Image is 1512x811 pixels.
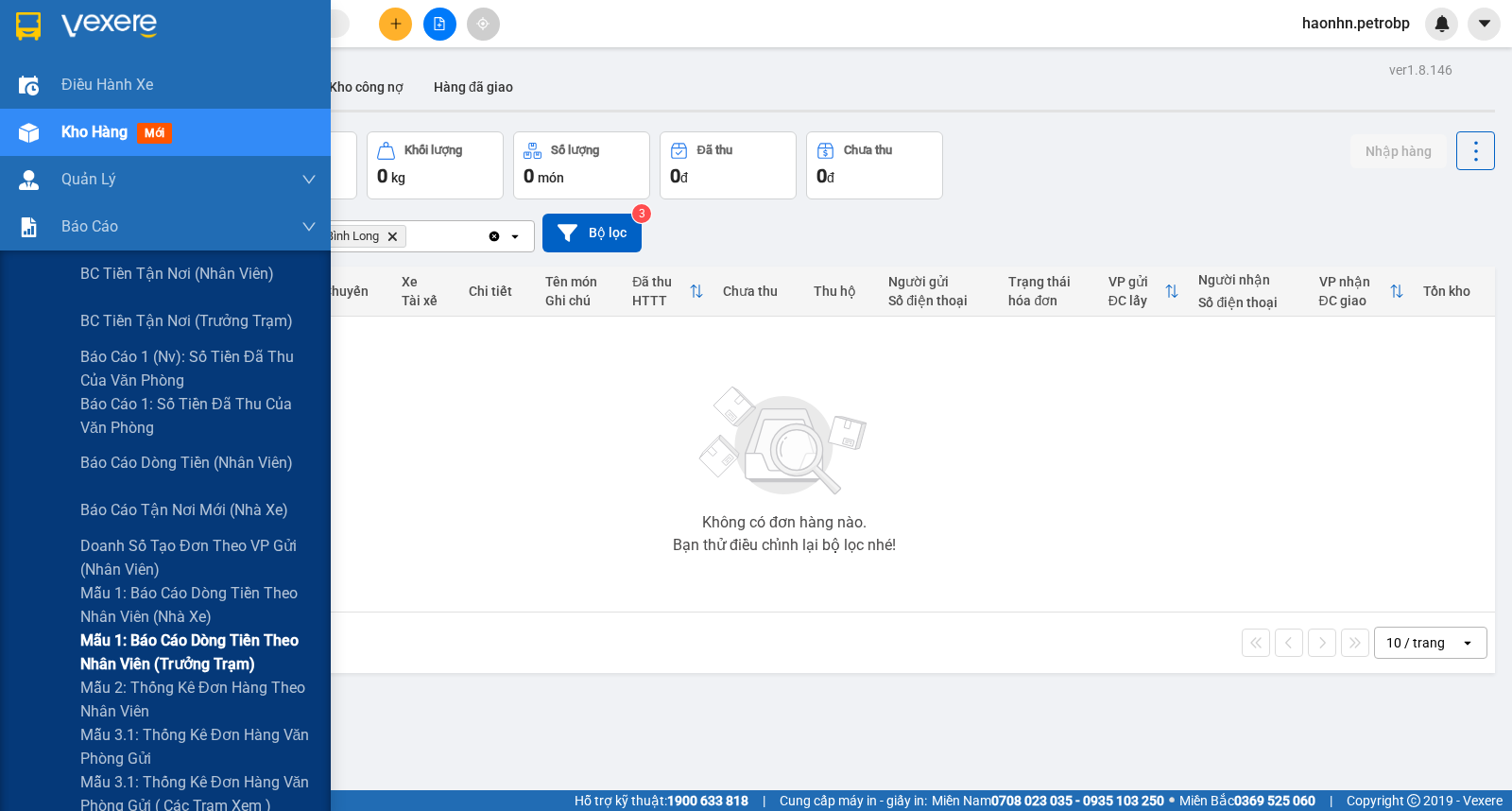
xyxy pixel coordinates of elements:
[1389,60,1452,80] div: ver 1.8.146
[80,534,317,581] span: Doanh số tạo đơn theo VP gửi (nhân viên)
[1476,15,1493,32] span: caret-down
[19,123,39,143] img: warehouse-icon
[14,124,43,144] span: CR :
[80,676,317,723] span: Mẫu 2: Thống kê đơn hàng theo nhân viên
[1099,267,1190,317] th: Toggle SortBy
[467,8,500,41] button: aim
[16,18,45,38] span: Gửi:
[702,515,867,530] div: Không có đơn hàng nào.
[469,284,526,299] div: Chi tiết
[690,375,879,508] img: svg+xml;base64,PHN2ZyBjbGFzcz0ibGlzdC1wbHVnX19zdmciIHhtbG5zPSJodHRwOi8vd3d3LnczLm9yZy8yMDAwL3N2Zy...
[660,131,797,199] button: Đã thu0đ
[1287,11,1425,35] span: haonhn.petrobp
[323,284,383,299] div: Chuyến
[80,498,288,522] span: Báo cáo tận nơi mới (nhà xe)
[545,293,613,308] div: Ghi chú
[1108,274,1165,289] div: VP gửi
[402,293,450,308] div: Tài xế
[1468,8,1501,41] button: caret-down
[1310,267,1414,317] th: Toggle SortBy
[61,167,116,191] span: Quản Lý
[423,8,456,41] button: file-add
[80,723,317,770] span: Mẫu 3.1: Thống kê đơn hàng văn phòng gửi
[814,284,870,299] div: Thu hộ
[80,262,274,285] span: BC tiền tận nơi (nhân viên)
[1179,790,1315,811] span: Miền Bắc
[1198,295,1299,310] div: Số điện thoại
[670,164,680,187] span: 0
[80,309,293,333] span: BC tiền tận nơi (trưởng trạm)
[402,274,450,289] div: Xe
[991,793,1164,808] strong: 0708 023 035 - 0935 103 250
[300,225,406,248] span: VP Bình Long, close by backspace
[391,170,405,185] span: kg
[301,219,317,234] span: down
[180,16,309,61] div: VP Quận 5
[389,17,403,30] span: plus
[542,214,642,252] button: Bộ lọc
[697,144,732,157] div: Đã thu
[888,293,989,308] div: Số điện thoại
[16,16,167,61] div: VP Bình Long
[476,17,490,30] span: aim
[1008,274,1089,289] div: Trạng thái
[61,123,128,141] span: Kho hàng
[80,451,293,475] span: Báo cáo dòng tiền (nhân viên)
[806,131,943,199] button: Chưa thu0đ
[538,170,564,185] span: món
[632,293,689,308] div: HTTT
[545,274,613,289] div: Tên món
[575,790,748,811] span: Hỗ trợ kỹ thuật:
[680,170,688,185] span: đ
[80,629,317,676] span: Mẫu 1: Báo cáo dòng tiền theo nhân viên (trưởng trạm)
[667,793,748,808] strong: 1900 633 818
[780,790,927,811] span: Cung cấp máy in - giấy in:
[419,64,528,110] button: Hàng đã giao
[1330,790,1332,811] span: |
[1434,15,1451,32] img: icon-new-feature
[673,538,896,553] div: Bạn thử điều chỉnh lại bộ lọc nhé!
[524,164,534,187] span: 0
[308,229,379,244] span: VP Bình Long
[314,64,419,110] button: Kho công nợ
[632,274,689,289] div: Đã thu
[410,227,412,246] input: Selected VP Bình Long.
[367,131,504,199] button: Khối lượng0kg
[16,61,167,84] div: [PERSON_NAME]
[387,231,398,242] svg: Delete
[80,345,317,392] span: Báo cáo 1 (nv): Số tiền đã thu của văn phòng
[487,229,502,244] svg: Clear all
[19,170,39,190] img: warehouse-icon
[763,790,765,811] span: |
[1008,293,1089,308] div: hóa đơn
[377,164,387,187] span: 0
[19,76,39,95] img: warehouse-icon
[1169,797,1175,804] span: ⚪️
[1460,635,1475,650] svg: open
[1319,293,1389,308] div: ĐC giao
[1350,134,1447,168] button: Nhập hàng
[1198,272,1299,287] div: Người nhận
[180,18,226,38] span: Nhận:
[551,144,599,157] div: Số lượng
[816,164,827,187] span: 0
[1108,293,1165,308] div: ĐC lấy
[1319,274,1389,289] div: VP nhận
[433,17,446,30] span: file-add
[844,144,892,157] div: Chưa thu
[723,284,795,299] div: Chưa thu
[14,122,170,145] div: 30.000
[379,8,412,41] button: plus
[507,229,523,244] svg: open
[1234,793,1315,808] strong: 0369 525 060
[61,73,153,96] span: Điều hành xe
[137,123,172,144] span: mới
[301,172,317,187] span: down
[623,267,713,317] th: Toggle SortBy
[827,170,834,185] span: đ
[1407,794,1420,807] span: copyright
[404,144,462,157] div: Khối lượng
[180,61,309,84] div: A TUẤN
[1386,633,1445,652] div: 10 / trang
[888,274,989,289] div: Người gửi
